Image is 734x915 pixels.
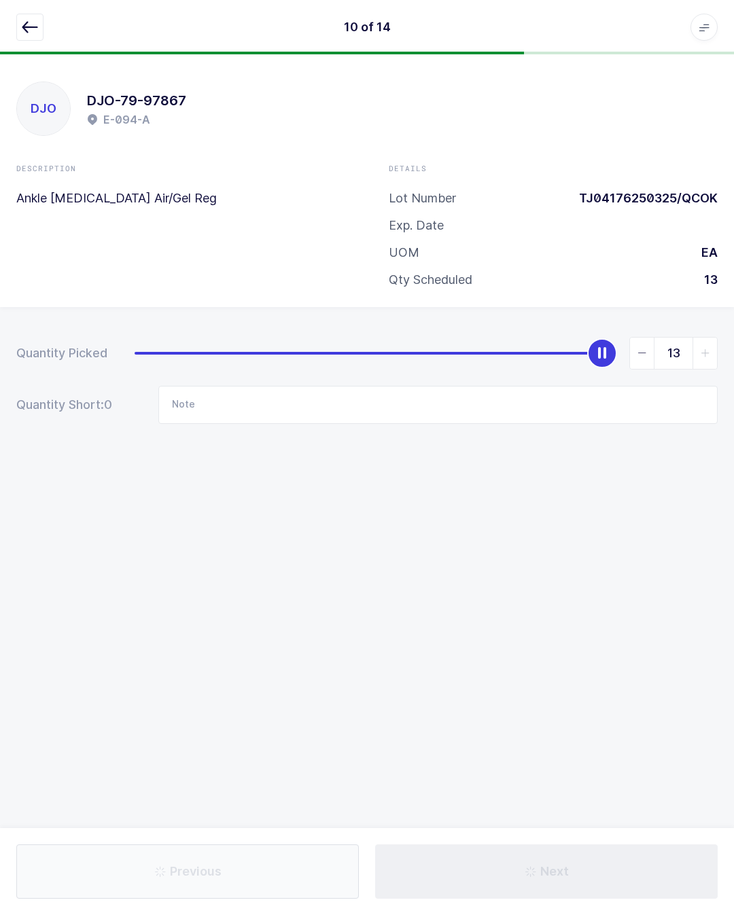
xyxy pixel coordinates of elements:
div: Qty Scheduled [389,272,472,288]
input: Note [158,386,718,424]
span: 0 [104,397,131,413]
div: Details [389,163,718,174]
p: Ankle [MEDICAL_DATA] Air/Gel Reg [16,190,345,207]
div: UOM [389,245,419,261]
div: 13 [693,272,718,288]
div: Lot Number [389,190,456,207]
div: 10 of 14 [344,19,391,35]
div: Quantity Picked [16,345,107,361]
h2: E-094-A [103,111,150,128]
div: DJO [17,82,70,135]
div: Description [16,163,345,174]
div: Exp. Date [389,217,444,234]
div: TJ04176250325/QCOK [568,190,718,207]
div: slider between 0 and 13 [135,337,718,370]
h1: DJO-79-97867 [87,90,186,111]
div: EA [691,245,718,261]
div: Quantity Short: [16,397,131,413]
